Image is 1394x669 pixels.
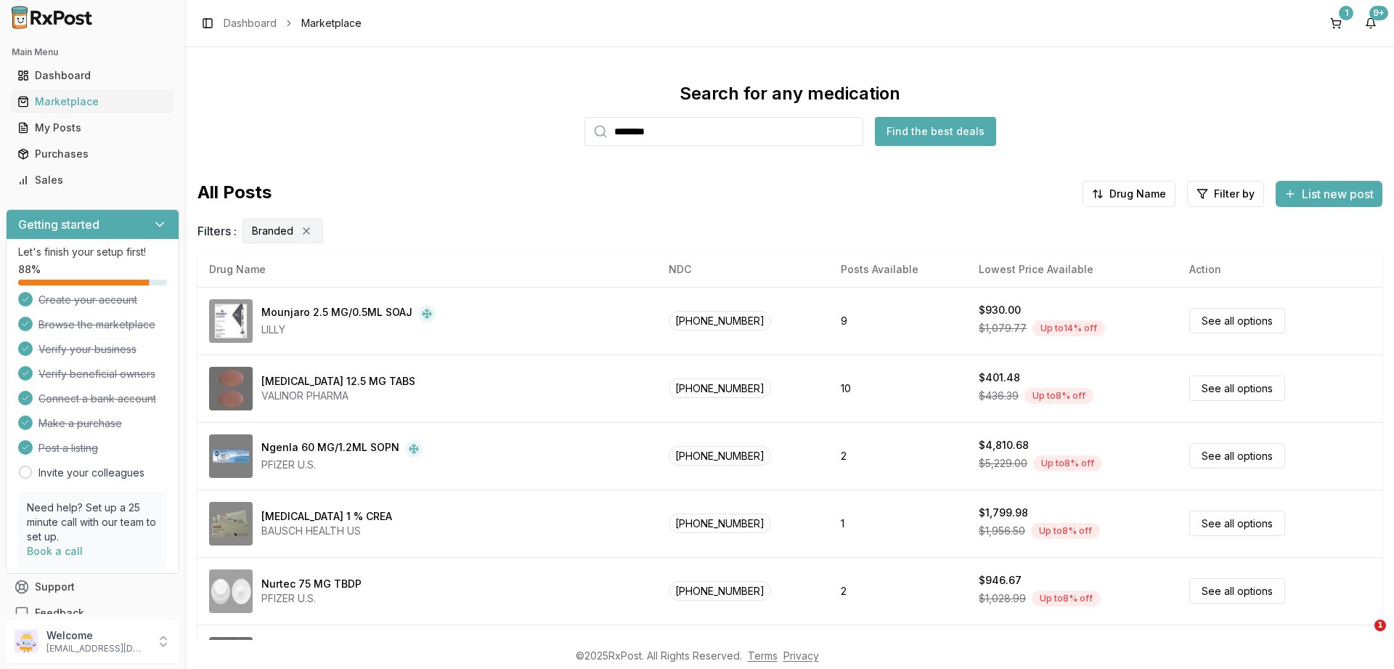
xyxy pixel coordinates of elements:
button: Feedback [6,600,179,626]
span: Connect a bank account [38,392,156,406]
th: Lowest Price Available [967,252,1178,287]
img: Mounjaro 2.5 MG/0.5ML SOAJ [209,299,253,343]
span: Post a listing [38,441,98,455]
a: Privacy [783,649,819,662]
a: Book a call [27,545,83,557]
button: Drug Name [1083,181,1175,207]
span: Create your account [38,293,137,307]
div: PFIZER U.S. [261,458,423,472]
div: Purchases [17,147,168,161]
span: [PHONE_NUMBER] [669,514,771,533]
img: Noritate 1 % CREA [209,502,253,546]
span: $5,229.00 [979,456,1027,471]
span: Browse the marketplace [38,317,155,332]
div: [MEDICAL_DATA] 1 % CREA [261,509,392,524]
div: Dashboard [17,68,168,83]
div: Up to 14 % off [1032,320,1105,336]
div: $4,810.68 [979,438,1029,453]
div: Mounjaro 2.5 MG/0.5ML SOAJ [261,305,412,323]
button: Marketplace [6,90,179,113]
p: Welcome [46,628,147,643]
div: $946.67 [979,573,1022,588]
div: Up to 8 % off [1024,388,1093,404]
span: $1,956.50 [979,524,1025,538]
td: 10 [829,354,967,422]
span: Marketplace [301,16,362,31]
span: Verify your business [38,342,136,357]
div: Sales [17,173,168,187]
div: $401.48 [979,370,1020,385]
span: 1 [1374,620,1386,631]
h3: Getting started [18,216,99,233]
div: PFIZER U.S. [261,591,362,606]
span: All Posts [197,181,272,207]
span: Drug Name [1109,187,1166,201]
td: 1 [829,490,967,557]
a: See all options [1189,308,1285,333]
div: VALINOR PHARMA [261,389,415,403]
a: Dashboard [12,62,174,89]
span: $436.39 [979,389,1019,403]
img: RxPost Logo [6,6,99,29]
div: LILLY [261,323,436,337]
button: My Posts [6,116,179,139]
span: [PHONE_NUMBER] [669,446,771,466]
button: 1 [1324,12,1348,35]
span: $1,079.77 [979,321,1027,336]
th: NDC [657,252,829,287]
a: Purchases [12,141,174,167]
div: My Posts [17,121,168,135]
a: My Posts [12,115,174,141]
a: See all options [1189,511,1285,536]
span: Verify beneficial owners [38,367,155,381]
th: Action [1178,252,1382,287]
td: 2 [829,422,967,490]
a: See all options [1189,376,1285,401]
img: User avatar [15,630,38,653]
div: Up to 8 % off [1031,523,1100,539]
button: Support [6,574,179,600]
div: [MEDICAL_DATA] 12.5 MG TABS [261,374,415,389]
div: 9+ [1369,6,1388,20]
span: [PHONE_NUMBER] [669,311,771,331]
button: List new post [1276,181,1382,207]
button: Sales [6,169,179,192]
button: 9+ [1359,12,1382,35]
a: List new post [1276,188,1382,203]
span: Make a purchase [38,416,122,431]
button: Dashboard [6,64,179,87]
button: Purchases [6,142,179,166]
th: Posts Available [829,252,967,287]
div: $1,799.98 [979,506,1028,520]
button: Filter by [1187,181,1264,207]
div: Up to 8 % off [1033,455,1102,471]
nav: breadcrumb [224,16,362,31]
span: Feedback [35,606,84,620]
span: $1,028.99 [979,591,1026,606]
a: Invite your colleagues [38,466,144,480]
div: Search for any medication [680,82,900,105]
div: 1 [1339,6,1353,20]
div: $930.00 [979,303,1021,317]
td: 2 [829,557,967,625]
p: [EMAIL_ADDRESS][DOMAIN_NAME] [46,643,147,654]
span: Branded [252,224,293,238]
span: [PHONE_NUMBER] [669,581,771,601]
span: Filter by [1214,187,1255,201]
a: Marketplace [12,89,174,115]
a: Terms [748,649,778,662]
div: Ngenla 60 MG/1.2ML SOPN [261,440,399,458]
img: Movantik 12.5 MG TABS [209,367,253,410]
span: List new post [1302,185,1374,203]
p: Need help? Set up a 25 minute call with our team to set up. [27,500,158,544]
div: BAUSCH HEALTH US [261,524,392,538]
img: Ngenla 60 MG/1.2ML SOPN [209,434,253,478]
div: Up to 8 % off [1032,591,1101,607]
button: Find the best deals [875,117,996,146]
a: Dashboard [224,16,277,31]
img: Nurtec 75 MG TBDP [209,569,253,613]
a: Sales [12,167,174,193]
span: Filters : [197,222,237,240]
div: Marketplace [17,94,168,109]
